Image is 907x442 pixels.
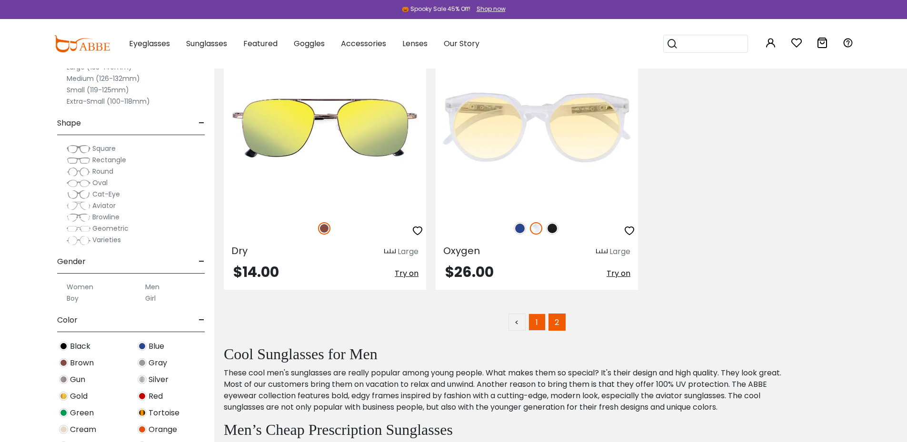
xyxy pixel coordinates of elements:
span: Red [149,391,163,402]
span: Gold [70,391,88,402]
img: Red [138,392,147,401]
span: $26.00 [445,262,494,282]
span: Try on [607,268,630,279]
span: Try on [395,268,419,279]
img: Gray [138,358,147,367]
img: Fclear Oxygen - TR ,Universal Bridge Fit [436,43,638,212]
span: Oxygen [443,244,480,257]
img: Blue [514,222,526,235]
div: Large [609,246,630,257]
p: These cool men's sunglasses are really popular among young people. What makes them so special? It... [224,367,793,413]
span: Sunglasses [186,38,227,49]
img: Brown [59,358,68,367]
img: Blue [138,342,147,351]
img: Brown [318,222,330,235]
label: Extra-Small (100-118mm) [67,96,150,107]
img: Clear [530,222,542,235]
span: Our Story [444,38,479,49]
span: Geometric [92,224,129,233]
label: Girl [145,293,156,304]
span: Accessories [341,38,386,49]
img: Oval.png [67,178,90,188]
button: Try on [607,265,630,282]
span: Oval [92,178,108,187]
span: Brown [70,357,94,369]
span: $14.00 [233,262,279,282]
span: Black [70,341,90,352]
span: Tortoise [149,407,179,419]
div: Shop now [477,5,506,13]
span: Color [57,309,78,332]
div: Large [398,246,419,257]
a: < [508,314,526,331]
h2: Cool Sunglasses for Men [224,345,793,363]
img: Cream [59,425,68,434]
img: Round.png [67,167,90,177]
span: - [199,112,205,135]
span: Gray [149,357,167,369]
img: Gun [59,375,68,384]
img: Silver [138,375,147,384]
img: Varieties.png [67,236,90,246]
span: Rectangle [92,155,126,165]
span: Silver [149,374,169,385]
img: size ruler [384,248,396,255]
img: Orange [138,425,147,434]
span: Lenses [402,38,428,49]
span: Cream [70,424,96,435]
span: Aviator [92,201,116,210]
span: Square [92,144,116,153]
span: Shape [57,112,81,135]
a: Shop now [472,5,506,13]
span: Varieties [92,235,121,245]
h2: Men’s Cheap Prescription Sunglasses [224,421,793,439]
label: Small (119-125mm) [67,84,129,96]
img: Rectangle.png [67,156,90,165]
label: Boy [67,293,79,304]
span: - [199,250,205,273]
span: Blue [149,341,164,352]
img: Tortoise [138,408,147,417]
label: Women [67,281,93,293]
img: Aviator.png [67,201,90,211]
span: Orange [149,424,177,435]
span: Gender [57,250,86,273]
img: Black [59,342,68,351]
span: Browline [92,212,120,222]
span: Featured [243,38,278,49]
img: size ruler [596,248,608,255]
label: Men [145,281,159,293]
img: Geometric.png [67,224,90,234]
span: Eyeglasses [129,38,170,49]
span: 2 [548,314,566,331]
span: Dry [231,244,248,257]
img: Green [59,408,68,417]
div: 🎃 Spooky Sale 45% Off! [402,5,470,13]
span: Cat-Eye [92,189,120,199]
img: Cat-Eye.png [67,190,90,199]
img: Square.png [67,144,90,154]
span: Round [92,167,113,176]
img: Browline.png [67,213,90,222]
img: abbeglasses.com [54,35,110,52]
button: Try on [395,265,419,282]
span: Gun [70,374,85,385]
label: Medium (126-132mm) [67,73,140,84]
img: Matte Black [546,222,558,235]
span: Goggles [294,38,325,49]
span: Green [70,407,94,419]
a: 1 [528,314,546,331]
span: - [199,309,205,332]
img: Gold [59,392,68,401]
img: Brown Dry - Metal ,Adjust Nose Pads [224,43,426,212]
